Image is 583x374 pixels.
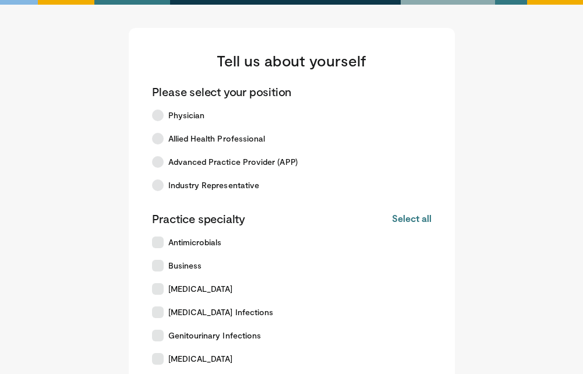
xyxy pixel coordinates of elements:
span: Antimicrobials [168,237,222,248]
h3: Tell us about yourself [152,51,432,70]
span: Physician [168,110,205,121]
span: [MEDICAL_DATA] Infections [168,306,274,318]
span: [MEDICAL_DATA] [168,283,233,295]
p: Please select your position [152,84,292,99]
span: Genitourinary Infections [168,330,262,341]
span: Advanced Practice Provider (APP) [168,156,298,168]
span: [MEDICAL_DATA] [168,353,233,365]
span: Industry Representative [168,179,260,191]
span: Allied Health Professional [168,133,266,144]
p: Practice specialty [152,211,245,226]
button: Select all [392,212,431,225]
span: Business [168,260,202,271]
